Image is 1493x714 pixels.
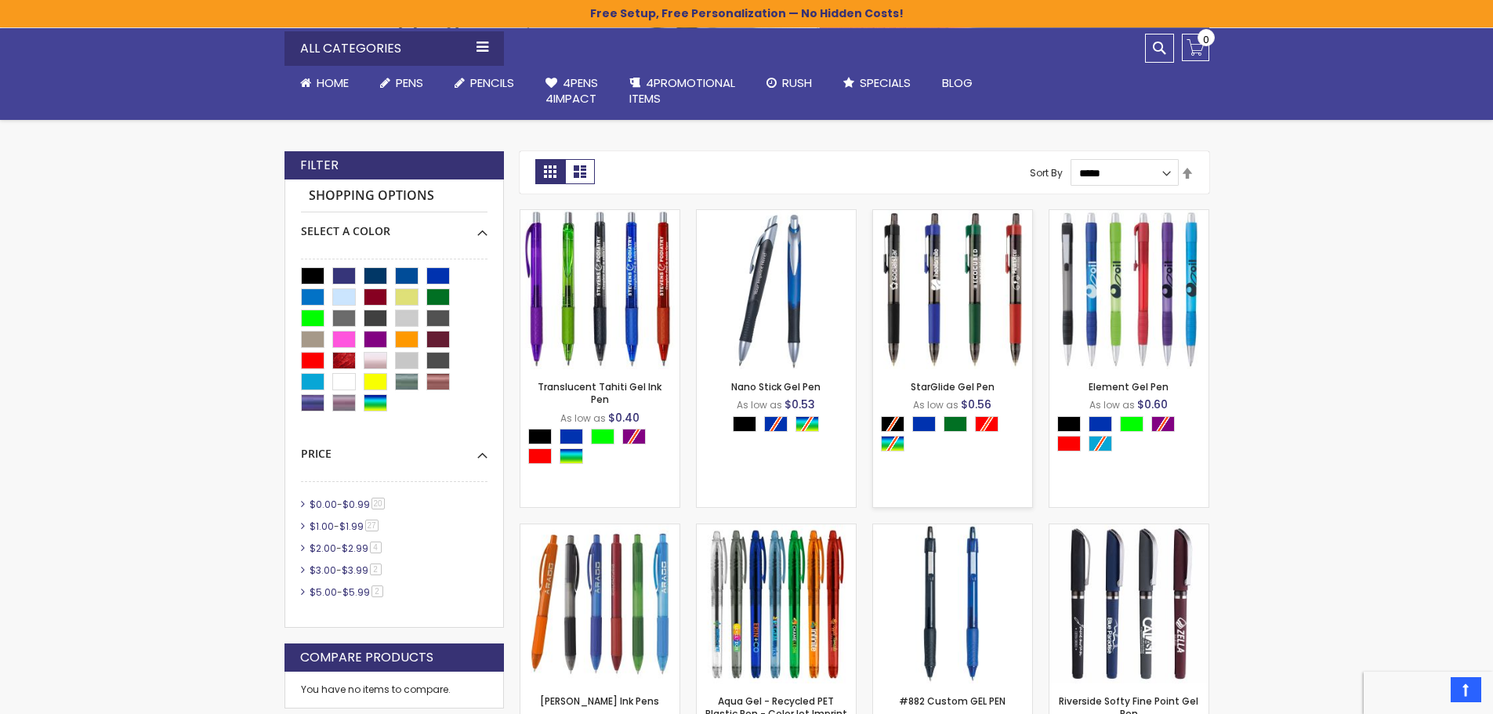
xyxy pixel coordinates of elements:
[342,585,370,599] span: $5.99
[899,694,1006,708] a: #882 Custom GEL PEN
[301,179,487,213] strong: Shopping Options
[528,429,679,468] div: Select A Color
[608,410,640,426] span: $0.40
[1137,397,1168,412] span: $0.60
[873,524,1032,537] a: #882 Custom GEL PEN
[785,397,815,412] span: $0.53
[545,74,598,107] span: 4Pens 4impact
[306,585,389,599] a: $5.00-$5.992
[961,397,991,412] span: $0.56
[300,649,433,666] strong: Compare Products
[697,209,856,223] a: Nano Stick Gel Pen
[396,74,423,91] span: Pens
[751,66,828,100] a: Rush
[540,694,659,708] a: [PERSON_NAME] Ink Pens
[301,212,487,239] div: Select A Color
[370,542,382,553] span: 4
[306,542,387,555] a: $2.00-$2.994
[364,66,439,100] a: Pens
[300,157,339,174] strong: Filter
[1089,398,1135,411] span: As low as
[1089,416,1112,432] div: Blue
[1057,416,1209,455] div: Select A Color
[371,498,385,509] span: 20
[913,398,958,411] span: As low as
[520,210,679,369] img: Translucent Tahiti Gel Ink Pen
[629,74,735,107] span: 4PROMOTIONAL ITEMS
[342,498,370,511] span: $0.99
[926,66,988,100] a: Blog
[737,398,782,411] span: As low as
[881,416,1032,455] div: Select A Color
[697,524,856,537] a: Aqua Gel - Recycled PET Plastic Pen - ColorJet Imprint
[535,159,565,184] strong: Grid
[306,564,387,577] a: $3.00-$3.992
[470,74,514,91] span: Pencils
[528,448,552,464] div: Red
[538,380,661,406] a: Translucent Tahiti Gel Ink Pen
[1057,436,1081,451] div: Red
[1203,32,1209,47] span: 0
[342,542,368,555] span: $2.99
[310,585,337,599] span: $5.00
[591,429,614,444] div: Lime Green
[1120,416,1143,432] div: Lime Green
[697,210,856,369] img: Nano Stick Gel Pen
[520,524,679,683] img: Cliff Gel Ink Pens
[370,564,382,575] span: 2
[284,31,504,66] div: All Categories
[301,435,487,462] div: Price
[528,429,552,444] div: Black
[782,74,812,91] span: Rush
[439,66,530,100] a: Pencils
[365,520,379,531] span: 27
[1049,209,1209,223] a: Element Gel Pen
[306,498,390,511] a: $0.00-$0.9920
[310,564,336,577] span: $3.00
[1049,524,1209,537] a: Riverside Softy Fine Point Gel Pen
[911,380,995,393] a: StarGlide Gel Pen
[1089,380,1169,393] a: Element Gel Pen
[873,209,1032,223] a: StarGlide Gel Pen
[873,210,1032,369] img: StarGlide Gel Pen
[530,66,614,117] a: 4Pens4impact
[342,564,368,577] span: $3.99
[310,542,336,555] span: $2.00
[1057,416,1081,432] div: Black
[306,520,384,533] a: $1.00-$1.9927
[942,74,973,91] span: Blog
[860,74,911,91] span: Specials
[733,416,827,436] div: Select A Color
[317,74,349,91] span: Home
[339,520,364,533] span: $1.99
[944,416,967,432] div: Green
[520,209,679,223] a: Translucent Tahiti Gel Ink Pen
[371,585,383,597] span: 2
[284,66,364,100] a: Home
[560,448,583,464] div: Assorted
[614,66,751,117] a: 4PROMOTIONALITEMS
[310,498,337,511] span: $0.00
[1030,166,1063,179] label: Sort By
[1182,34,1209,61] a: 0
[1364,672,1493,714] iframe: Google Customer Reviews
[310,520,334,533] span: $1.00
[873,524,1032,683] img: #882 Custom GEL PEN
[828,66,926,100] a: Specials
[731,380,821,393] a: Nano Stick Gel Pen
[733,416,756,432] div: Black
[560,411,606,425] span: As low as
[1049,210,1209,369] img: Element Gel Pen
[520,524,679,537] a: Cliff Gel Ink Pens
[284,672,504,709] div: You have no items to compare.
[560,429,583,444] div: Blue
[697,524,856,683] img: Aqua Gel - Recycled PET Plastic Pen - ColorJet Imprint
[912,416,936,432] div: Blue
[1049,524,1209,683] img: Riverside Softy Fine Point Gel Pen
